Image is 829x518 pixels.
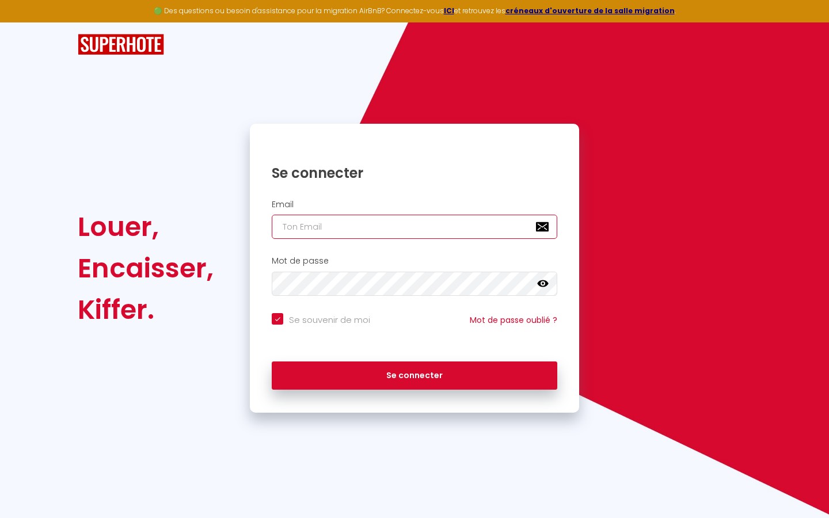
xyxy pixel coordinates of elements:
[272,256,557,266] h2: Mot de passe
[78,34,164,55] img: SuperHote logo
[9,5,44,39] button: Ouvrir le widget de chat LiveChat
[272,361,557,390] button: Se connecter
[78,206,214,247] div: Louer,
[470,314,557,326] a: Mot de passe oublié ?
[505,6,675,16] a: créneaux d'ouverture de la salle migration
[78,247,214,289] div: Encaisser,
[272,164,557,182] h1: Se connecter
[78,289,214,330] div: Kiffer.
[272,200,557,210] h2: Email
[444,6,454,16] a: ICI
[272,215,557,239] input: Ton Email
